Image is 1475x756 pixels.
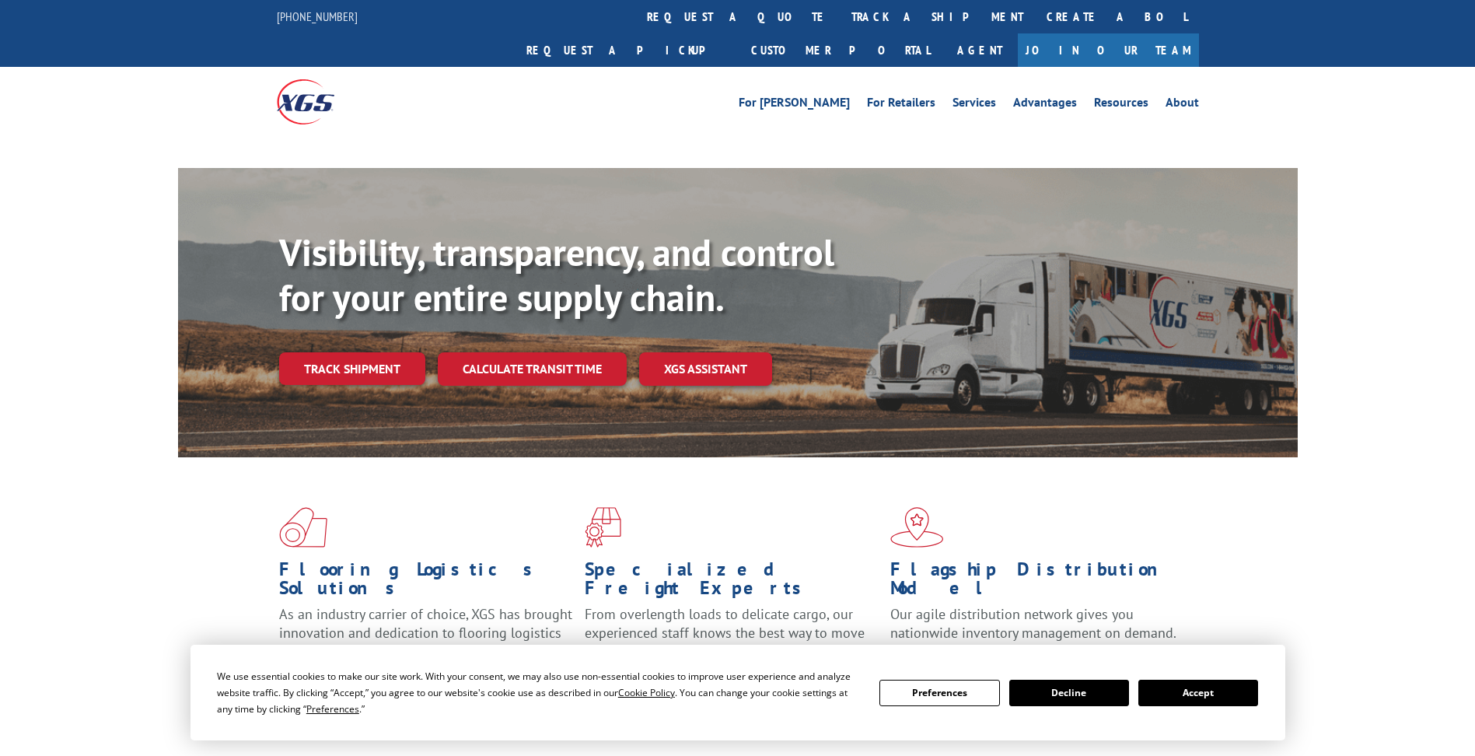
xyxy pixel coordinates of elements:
button: Accept [1138,680,1258,706]
span: Cookie Policy [618,686,675,699]
div: Cookie Consent Prompt [190,645,1285,740]
img: xgs-icon-total-supply-chain-intelligence-red [279,507,327,548]
button: Decline [1009,680,1129,706]
a: Track shipment [279,352,425,385]
a: For Retailers [867,96,935,114]
div: We use essential cookies to make our site work. With your consent, we may also use non-essential ... [217,668,861,717]
a: Agent [942,33,1018,67]
b: Visibility, transparency, and control for your entire supply chain. [279,228,834,321]
a: XGS ASSISTANT [639,352,772,386]
span: Preferences [306,702,359,716]
a: For [PERSON_NAME] [739,96,850,114]
a: Request a pickup [515,33,739,67]
a: Resources [1094,96,1148,114]
img: xgs-icon-flagship-distribution-model-red [890,507,944,548]
h1: Flooring Logistics Solutions [279,560,573,605]
p: From overlength loads to delicate cargo, our experienced staff knows the best way to move your fr... [585,605,879,674]
h1: Specialized Freight Experts [585,560,879,605]
a: Services [952,96,996,114]
img: xgs-icon-focused-on-flooring-red [585,507,621,548]
a: [PHONE_NUMBER] [277,9,358,24]
button: Preferences [879,680,999,706]
span: Our agile distribution network gives you nationwide inventory management on demand. [890,605,1176,642]
a: Customer Portal [739,33,942,67]
a: Advantages [1013,96,1077,114]
h1: Flagship Distribution Model [890,560,1184,605]
a: Join Our Team [1018,33,1199,67]
a: About [1166,96,1199,114]
span: As an industry carrier of choice, XGS has brought innovation and dedication to flooring logistics... [279,605,572,660]
a: Calculate transit time [438,352,627,386]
